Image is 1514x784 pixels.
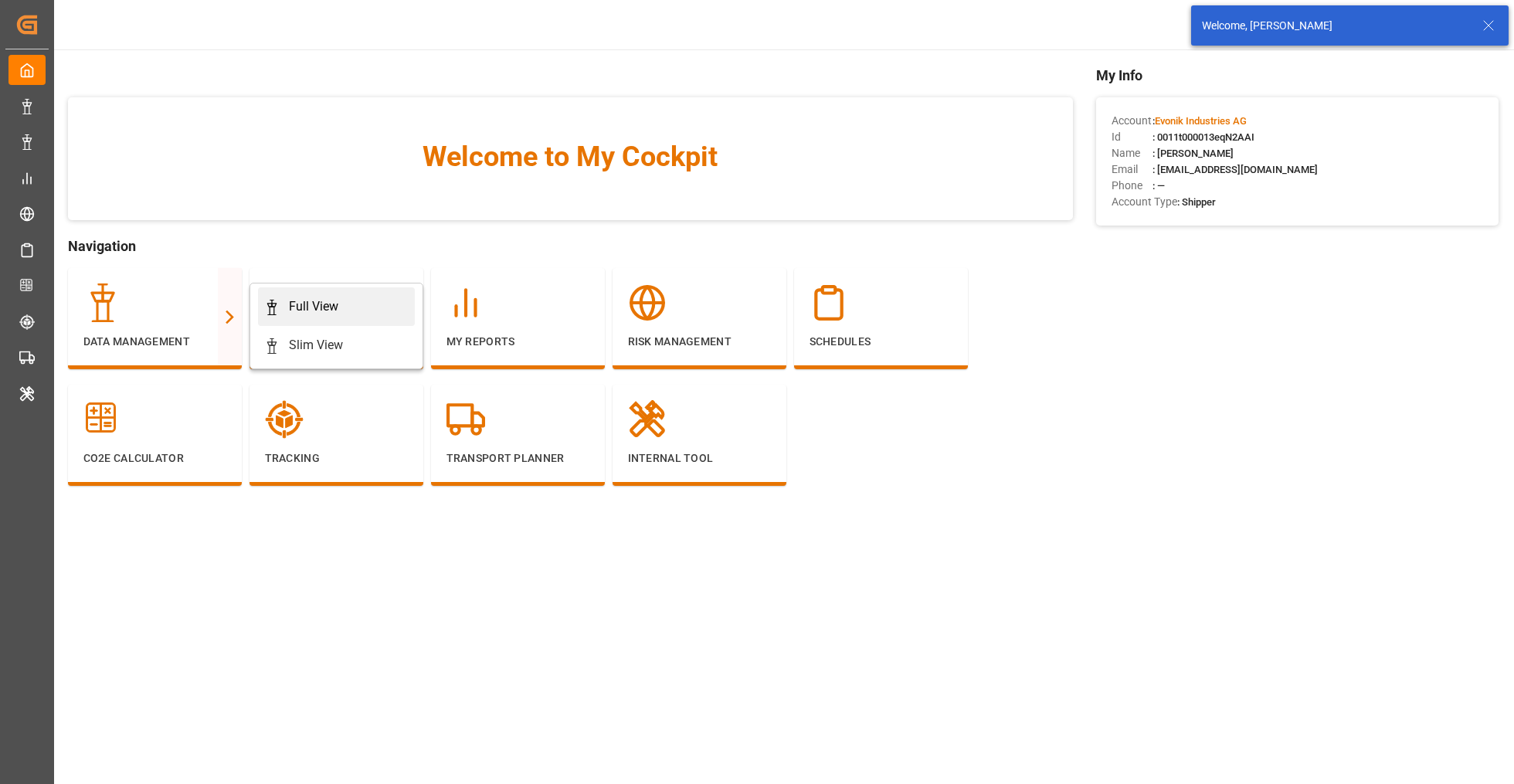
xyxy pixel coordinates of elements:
[1177,196,1216,208] span: : Shipper
[1152,164,1318,175] span: : [EMAIL_ADDRESS][DOMAIN_NAME]
[1112,161,1152,178] span: Email
[1096,65,1499,86] span: My Info
[1152,180,1165,192] span: : —
[1112,129,1152,145] span: Id
[1112,145,1152,161] span: Name
[83,450,226,467] p: CO2e Calculator
[258,287,415,326] a: Full View
[83,334,226,350] p: Data Management
[810,334,952,350] p: Schedules
[628,450,771,467] p: Internal Tool
[446,450,589,467] p: Transport Planner
[1112,194,1177,210] span: Account Type
[99,136,1043,178] span: Welcome to My Cockpit
[289,297,338,316] div: Full View
[1112,113,1152,129] span: Account
[1112,178,1152,194] span: Phone
[1152,148,1234,159] span: : [PERSON_NAME]
[68,236,1074,256] span: Navigation
[1155,115,1247,127] span: Evonik Industries AG
[289,336,343,355] div: Slim View
[258,326,415,365] a: Slim View
[446,334,589,350] p: My Reports
[265,450,408,467] p: Tracking
[1202,18,1468,34] div: Welcome, [PERSON_NAME]
[1152,115,1247,127] span: :
[628,334,771,350] p: Risk Management
[1152,131,1254,143] span: : 0011t000013eqN2AAI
